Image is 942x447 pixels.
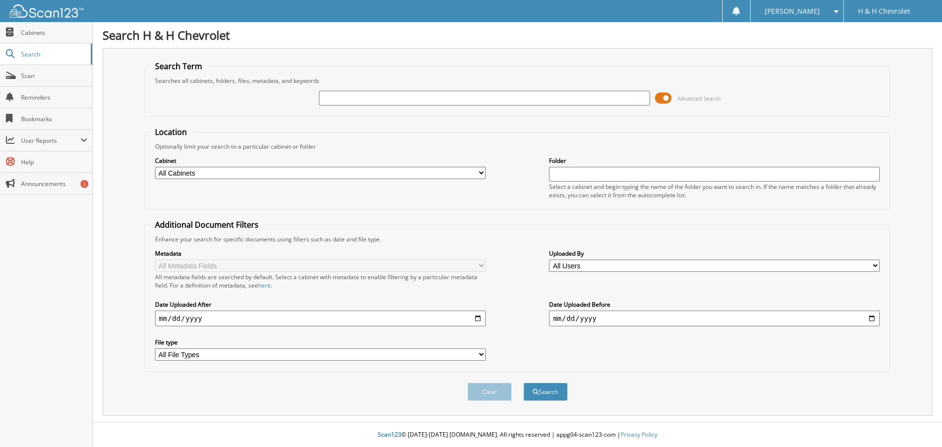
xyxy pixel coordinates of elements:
label: Uploaded By [549,249,880,258]
div: Select a cabinet and begin typing the name of the folder you want to search in. If the name match... [549,183,880,199]
span: Announcements [21,180,87,188]
span: H & H Chevrolet [858,8,910,14]
div: All metadata fields are searched by default. Select a cabinet with metadata to enable filtering b... [155,273,486,289]
span: Scan123 [378,430,401,439]
input: end [549,311,880,326]
span: Cabinets [21,28,87,37]
input: start [155,311,486,326]
img: scan123-logo-white.svg [10,4,83,18]
button: Clear [468,383,512,401]
label: Cabinet [155,157,486,165]
div: Searches all cabinets, folders, files, metadata, and keywords [150,77,885,85]
div: 3 [80,180,88,188]
span: User Reports [21,136,80,145]
div: © [DATE]-[DATE] [DOMAIN_NAME]. All rights reserved | appg04-scan123-com | [93,423,942,447]
span: Advanced Search [677,95,721,102]
legend: Location [150,127,192,137]
span: Reminders [21,93,87,102]
label: File type [155,338,486,346]
label: Date Uploaded Before [549,300,880,309]
legend: Additional Document Filters [150,219,263,230]
legend: Search Term [150,61,207,72]
span: Bookmarks [21,115,87,123]
span: Search [21,50,86,58]
button: Search [523,383,568,401]
a: Privacy Policy [621,430,657,439]
span: [PERSON_NAME] [765,8,820,14]
h1: Search H & H Chevrolet [103,27,932,43]
div: Optionally limit your search to a particular cabinet or folder [150,142,885,151]
div: Enhance your search for specific documents using filters such as date and file type. [150,235,885,243]
label: Date Uploaded After [155,300,486,309]
label: Metadata [155,249,486,258]
span: Scan [21,72,87,80]
label: Folder [549,157,880,165]
a: here [258,281,271,289]
span: Help [21,158,87,166]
